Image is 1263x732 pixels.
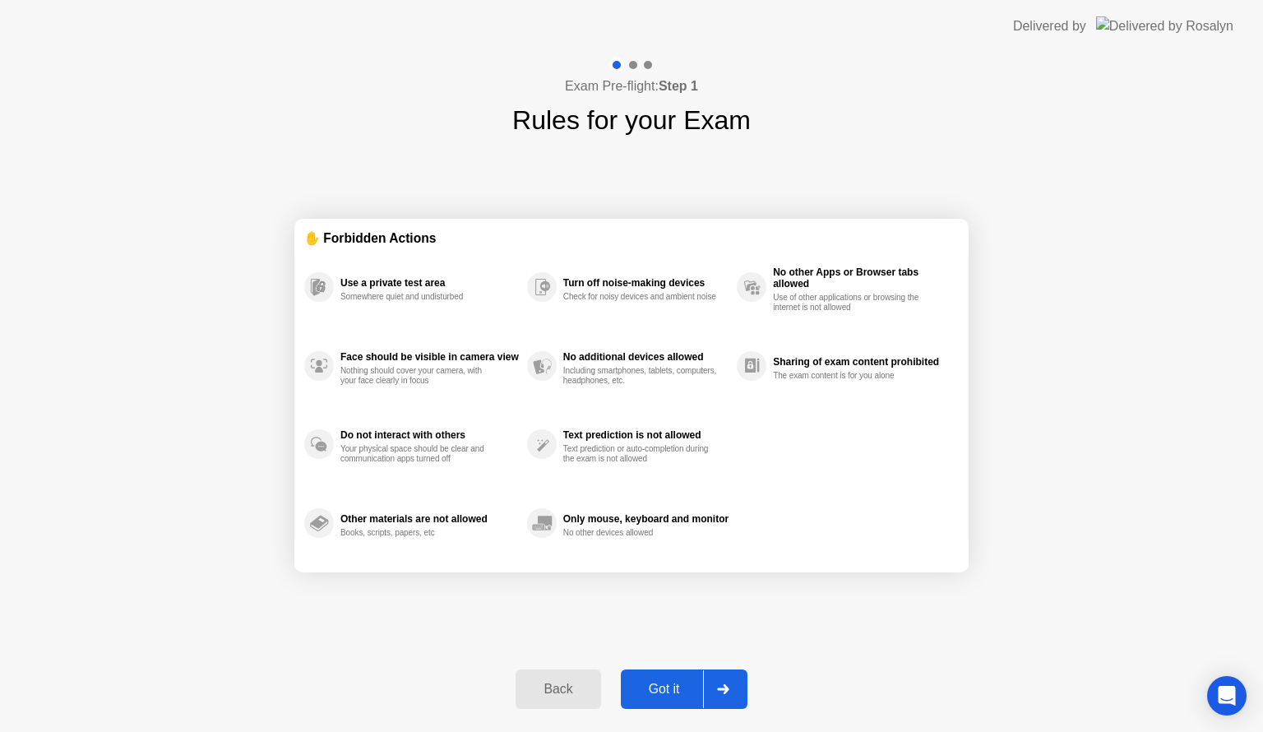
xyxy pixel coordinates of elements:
[563,292,719,302] div: Check for noisy devices and ambient noise
[563,351,729,363] div: No additional devices allowed
[520,682,595,697] div: Back
[773,266,951,290] div: No other Apps or Browser tabs allowed
[340,528,496,538] div: Books, scripts, papers, etc
[563,528,719,538] div: No other devices allowed
[1096,16,1233,35] img: Delivered by Rosalyn
[621,669,747,709] button: Got it
[340,513,519,525] div: Other materials are not allowed
[659,79,698,93] b: Step 1
[340,277,519,289] div: Use a private test area
[340,366,496,386] div: Nothing should cover your camera, with your face clearly in focus
[304,229,959,248] div: ✋ Forbidden Actions
[773,356,951,368] div: Sharing of exam content prohibited
[563,513,729,525] div: Only mouse, keyboard and monitor
[626,682,703,697] div: Got it
[1207,676,1247,716] div: Open Intercom Messenger
[340,429,519,441] div: Do not interact with others
[516,669,600,709] button: Back
[563,277,729,289] div: Turn off noise-making devices
[512,100,751,140] h1: Rules for your Exam
[1013,16,1086,36] div: Delivered by
[340,292,496,302] div: Somewhere quiet and undisturbed
[340,351,519,363] div: Face should be visible in camera view
[563,444,719,464] div: Text prediction or auto-completion during the exam is not allowed
[563,366,719,386] div: Including smartphones, tablets, computers, headphones, etc.
[340,444,496,464] div: Your physical space should be clear and communication apps turned off
[565,76,698,96] h4: Exam Pre-flight:
[773,293,928,313] div: Use of other applications or browsing the internet is not allowed
[563,429,729,441] div: Text prediction is not allowed
[773,371,928,381] div: The exam content is for you alone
